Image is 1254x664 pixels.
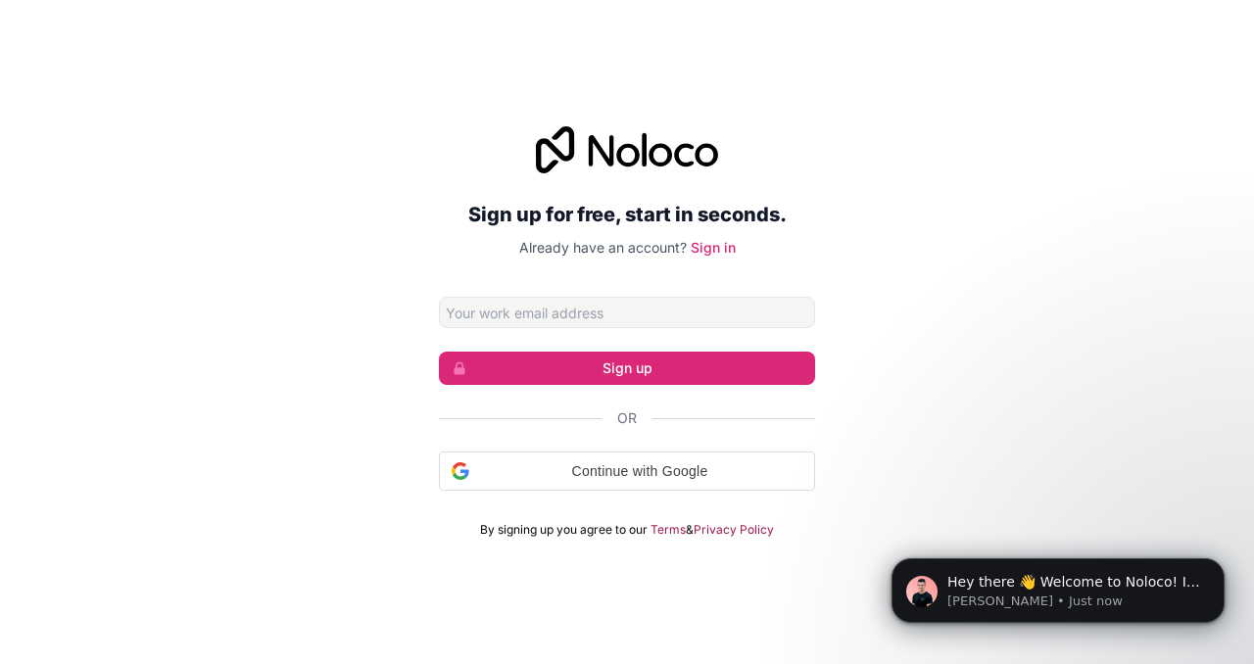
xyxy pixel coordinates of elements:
span: Or [617,408,637,428]
button: Sign up [439,352,815,385]
div: Continue with Google [439,451,815,491]
a: Terms [651,522,686,538]
input: Email address [439,297,815,328]
h2: Sign up for free, start in seconds. [439,197,815,232]
span: Already have an account? [519,239,687,256]
span: By signing up you agree to our [480,522,648,538]
a: Privacy Policy [694,522,774,538]
span: & [686,522,694,538]
a: Sign in [691,239,736,256]
span: Continue with Google [477,461,802,482]
iframe: Intercom notifications message [862,517,1254,654]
